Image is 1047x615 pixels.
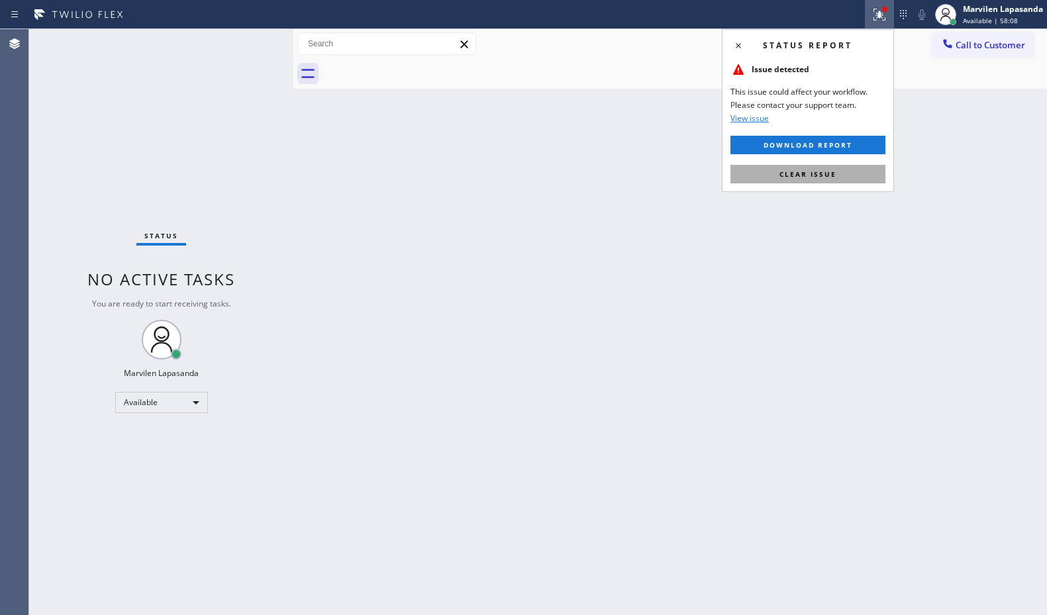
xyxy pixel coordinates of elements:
[963,3,1043,15] div: Marvilen Lapasanda
[92,298,231,309] span: You are ready to start receiving tasks.
[144,231,178,240] span: Status
[115,392,208,413] div: Available
[913,5,931,24] button: Mute
[87,268,235,290] span: No active tasks
[298,33,475,54] input: Search
[963,16,1018,25] span: Available | 58:08
[956,39,1025,51] span: Call to Customer
[124,367,199,379] div: Marvilen Lapasanda
[932,32,1034,58] button: Call to Customer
